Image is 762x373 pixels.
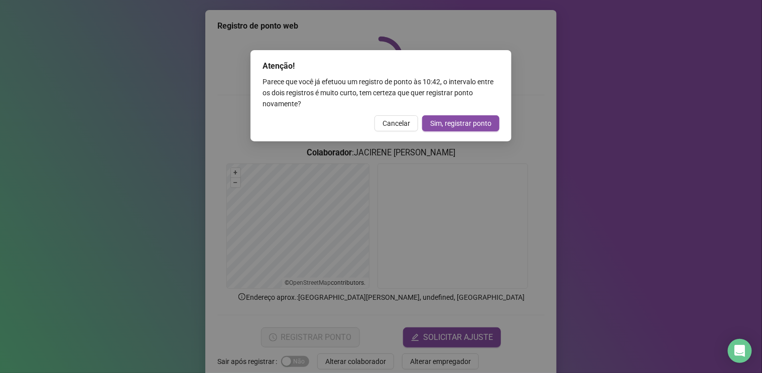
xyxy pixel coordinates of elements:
[374,115,418,131] button: Cancelar
[263,76,499,109] div: Parece que você já efetuou um registro de ponto às 10:42 , o intervalo entre os dois registros é ...
[430,118,491,129] span: Sim, registrar ponto
[263,60,499,72] div: Atenção!
[728,339,752,363] div: Open Intercom Messenger
[383,118,410,129] span: Cancelar
[422,115,499,131] button: Sim, registrar ponto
